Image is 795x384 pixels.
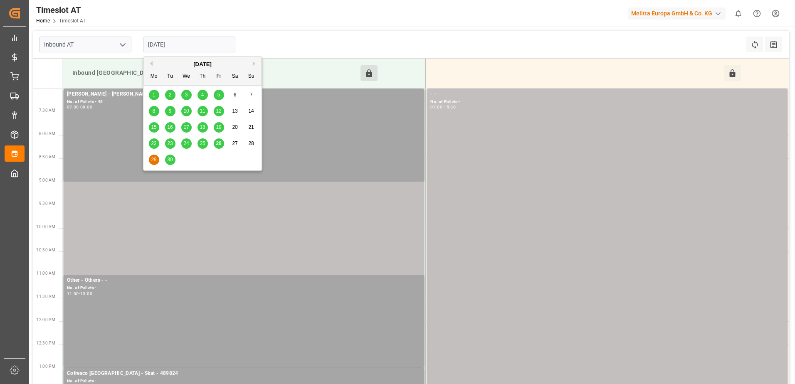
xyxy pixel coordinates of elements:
div: Choose Wednesday, September 24th, 2025 [181,138,192,149]
span: 7:30 AM [39,108,55,113]
span: 19 [216,124,221,130]
button: Previous Month [148,61,153,66]
div: Choose Monday, September 22nd, 2025 [149,138,159,149]
span: 18 [200,124,205,130]
div: Choose Sunday, September 14th, 2025 [246,106,257,116]
div: Choose Sunday, September 21st, 2025 [246,122,257,133]
span: 8 [153,108,156,114]
div: - [79,105,80,109]
span: 21 [248,124,254,130]
div: 07:00 [430,105,442,109]
span: 1:00 PM [39,364,55,369]
span: 23 [167,140,173,146]
div: 11:00 [67,292,79,295]
div: Other - Others - - [67,276,421,285]
span: 22 [151,140,156,146]
div: Th [198,71,208,82]
span: 28 [248,140,254,146]
span: 10 [183,108,189,114]
div: Choose Saturday, September 20th, 2025 [230,122,240,133]
div: Choose Sunday, September 7th, 2025 [246,90,257,100]
span: 13 [232,108,237,114]
input: Type to search/select [39,37,131,52]
div: Mo [149,71,159,82]
div: Inbound [GEOGRAPHIC_DATA] [69,65,360,81]
div: Choose Monday, September 8th, 2025 [149,106,159,116]
div: [DATE] [143,60,262,69]
span: 29 [151,157,156,162]
div: Timeslot AT [36,4,86,16]
span: 12:00 PM [36,318,55,322]
div: Choose Monday, September 29th, 2025 [149,155,159,165]
div: No. of Pallets - [67,285,421,292]
div: 15:30 [444,105,456,109]
div: Choose Tuesday, September 30th, 2025 [165,155,175,165]
button: open menu [116,38,128,51]
div: Choose Thursday, September 18th, 2025 [198,122,208,133]
span: 2 [169,92,172,98]
span: 7 [250,92,253,98]
div: Choose Thursday, September 11th, 2025 [198,106,208,116]
span: 27 [232,140,237,146]
div: Choose Tuesday, September 2nd, 2025 [165,90,175,100]
div: 09:00 [80,105,92,109]
span: 9:00 AM [39,178,55,182]
span: 8:30 AM [39,155,55,159]
div: Fr [214,71,224,82]
span: 12:30 PM [36,341,55,345]
div: Melitta Europa GmbH & Co. KG [628,7,726,20]
span: 10:00 AM [36,224,55,229]
span: 15 [151,124,156,130]
div: - [79,292,80,295]
span: 20 [232,124,237,130]
div: Choose Sunday, September 28th, 2025 [246,138,257,149]
span: 3 [185,92,188,98]
span: 9:30 AM [39,201,55,206]
div: Choose Wednesday, September 17th, 2025 [181,122,192,133]
span: 11:00 AM [36,271,55,276]
div: Choose Saturday, September 13th, 2025 [230,106,240,116]
div: Choose Thursday, September 25th, 2025 [198,138,208,149]
div: Choose Friday, September 5th, 2025 [214,90,224,100]
span: 24 [183,140,189,146]
button: Help Center [748,4,766,23]
div: Choose Tuesday, September 23rd, 2025 [165,138,175,149]
a: Home [36,18,50,24]
div: Sa [230,71,240,82]
span: 12 [216,108,221,114]
div: Choose Tuesday, September 9th, 2025 [165,106,175,116]
div: No. of Pallets - 45 [67,98,421,106]
span: 26 [216,140,221,146]
div: Choose Friday, September 19th, 2025 [214,122,224,133]
span: 4 [201,92,204,98]
span: 1 [153,92,156,98]
div: Tu [165,71,175,82]
button: show 0 new notifications [729,4,748,23]
div: Choose Monday, September 1st, 2025 [149,90,159,100]
div: month 2025-09 [146,87,259,168]
span: 11 [200,108,205,114]
div: Choose Saturday, September 27th, 2025 [230,138,240,149]
div: [PERSON_NAME] - [PERSON_NAME] - 92561297+92561295+92561299 [67,90,421,98]
div: - - [430,90,784,98]
span: 9 [169,108,172,114]
input: DD-MM-YYYY [143,37,235,52]
span: 16 [167,124,173,130]
div: Choose Wednesday, September 3rd, 2025 [181,90,192,100]
div: Choose Thursday, September 4th, 2025 [198,90,208,100]
div: Choose Tuesday, September 16th, 2025 [165,122,175,133]
span: 11:30 AM [36,294,55,299]
span: 8:00 AM [39,131,55,136]
div: 13:00 [80,292,92,295]
div: 07:00 [67,105,79,109]
button: Next Month [253,61,258,66]
span: 14 [248,108,254,114]
span: 10:30 AM [36,248,55,252]
button: Melitta Europa GmbH & Co. KG [628,5,729,21]
span: 25 [200,140,205,146]
div: Choose Saturday, September 6th, 2025 [230,90,240,100]
div: Choose Wednesday, September 10th, 2025 [181,106,192,116]
div: Choose Friday, September 12th, 2025 [214,106,224,116]
div: No. of Pallets - [430,98,784,106]
div: Choose Monday, September 15th, 2025 [149,122,159,133]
